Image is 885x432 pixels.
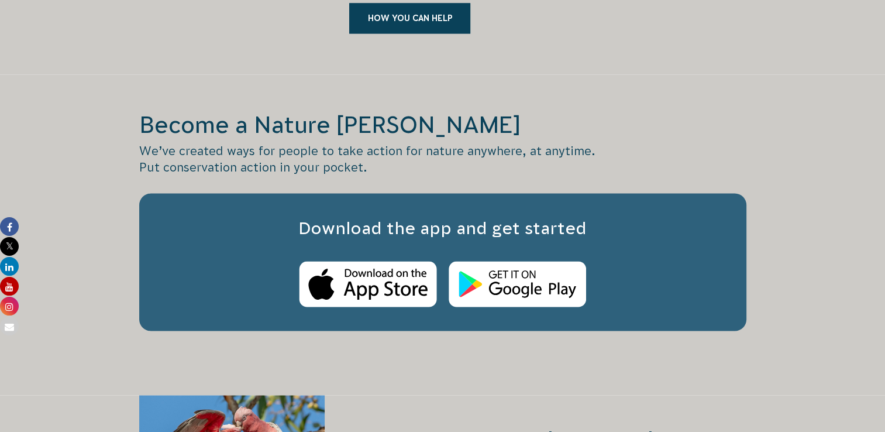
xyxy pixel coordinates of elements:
h2: Become a Nature [PERSON_NAME] [139,109,746,140]
img: Apple Store Logo [299,261,437,307]
img: Android Store Logo [449,261,586,307]
h3: Download the app and get started [163,217,723,241]
a: HOW YOU CAN HELP [349,3,470,33]
p: We’ve created ways for people to take action for nature anywhere, at anytime. Put conservation ac... [139,143,746,176]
